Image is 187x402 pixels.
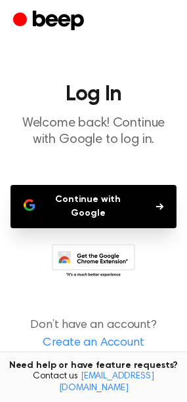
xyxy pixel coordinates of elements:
span: Contact us [8,371,179,394]
a: Beep [13,9,87,34]
a: Create an Account [13,334,174,352]
h1: Log In [10,84,177,105]
p: Welcome back! Continue with Google to log in. [10,115,177,148]
p: Don’t have an account? [10,317,177,352]
a: [EMAIL_ADDRESS][DOMAIN_NAME] [59,372,154,393]
button: Continue with Google [10,185,177,228]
